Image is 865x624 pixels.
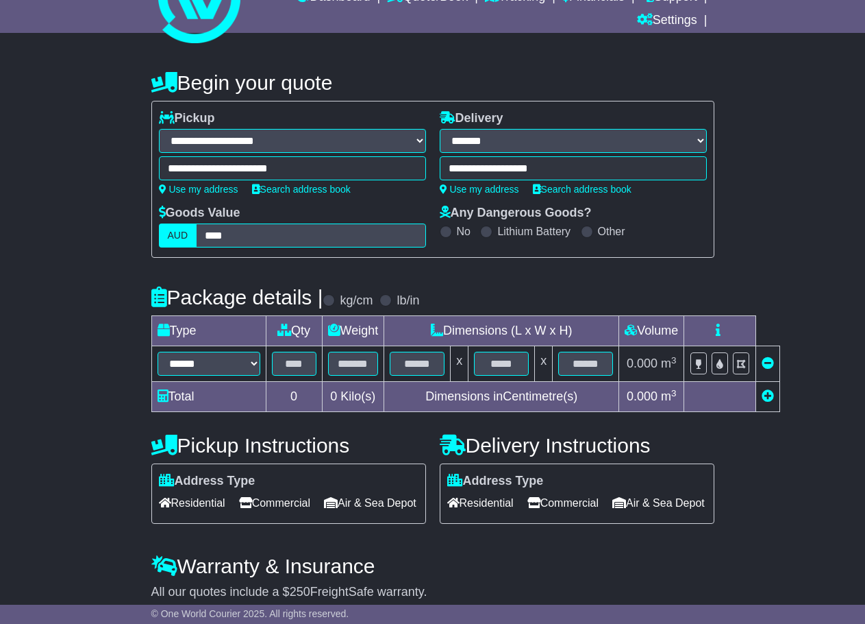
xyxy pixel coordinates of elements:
[290,585,310,599] span: 250
[151,585,714,600] div: All our quotes include a $ FreightSafe warranty.
[159,111,215,126] label: Pickup
[661,389,677,403] span: m
[324,492,416,514] span: Air & Sea Depot
[440,184,519,195] a: Use my address
[661,357,677,370] span: m
[340,293,373,309] label: kg/cm
[447,492,514,514] span: Residential
[159,184,238,195] a: Use my address
[627,357,657,370] span: 0.000
[384,316,619,346] td: Dimensions (L x W x H)
[619,316,684,346] td: Volume
[533,184,631,195] a: Search address book
[252,184,351,195] a: Search address book
[440,434,714,457] h4: Delivery Instructions
[151,286,323,309] h4: Package details |
[671,388,677,398] sup: 3
[637,10,697,33] a: Settings
[151,555,714,577] h4: Warranty & Insurance
[671,355,677,365] sup: 3
[151,434,426,457] h4: Pickup Instructions
[159,492,225,514] span: Residential
[457,225,471,238] label: No
[322,382,384,412] td: Kilo(s)
[151,382,266,412] td: Total
[527,492,599,514] span: Commercial
[762,389,774,403] a: Add new item
[159,224,197,248] label: AUD
[330,389,337,403] span: 0
[627,389,657,403] span: 0.000
[612,492,705,514] span: Air & Sea Depot
[266,316,322,346] td: Qty
[159,474,255,489] label: Address Type
[151,608,349,619] span: © One World Courier 2025. All rights reserved.
[384,382,619,412] td: Dimensions in Centimetre(s)
[451,346,468,382] td: x
[397,293,419,309] label: lb/in
[151,71,714,94] h4: Begin your quote
[322,316,384,346] td: Weight
[447,474,544,489] label: Address Type
[440,206,592,221] label: Any Dangerous Goods?
[151,316,266,346] td: Type
[159,206,240,221] label: Goods Value
[239,492,310,514] span: Commercial
[440,111,503,126] label: Delivery
[497,225,571,238] label: Lithium Battery
[535,346,553,382] td: x
[598,225,625,238] label: Other
[762,357,774,370] a: Remove this item
[266,382,322,412] td: 0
